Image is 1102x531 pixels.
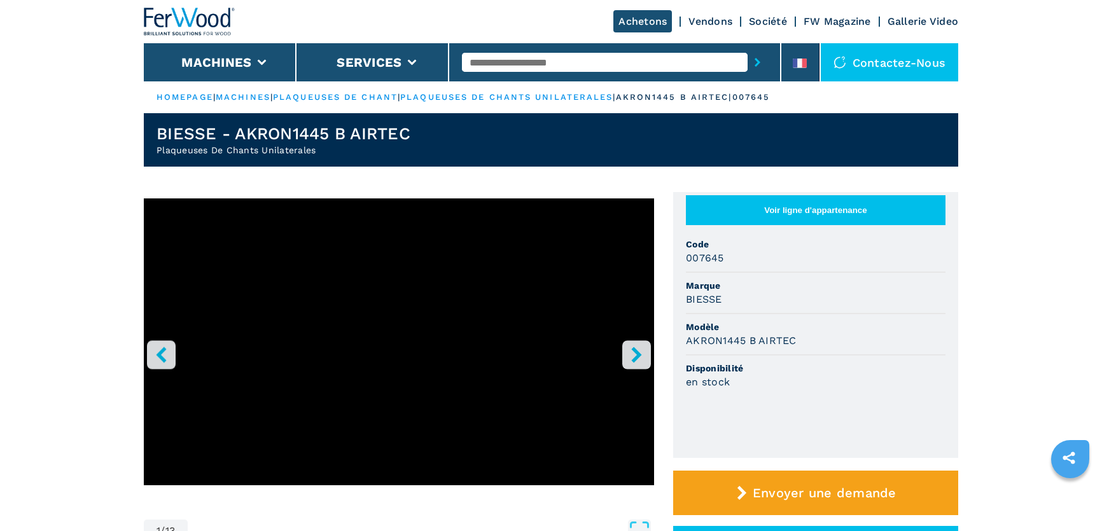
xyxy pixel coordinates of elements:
[686,292,722,307] h3: BIESSE
[753,485,896,500] span: Envoyer une demande
[732,92,771,103] p: 007645
[686,321,945,333] span: Modèle
[181,55,251,70] button: Machines
[157,92,213,102] a: HOMEPAGE
[157,144,410,156] h2: Plaqueuses De Chants Unilaterales
[673,471,958,515] button: Envoyer une demande
[398,92,400,102] span: |
[1053,442,1085,474] a: sharethis
[833,56,846,69] img: Contactez-nous
[686,279,945,292] span: Marque
[273,92,398,102] a: plaqueuses de chant
[888,15,959,27] a: Gallerie Video
[216,92,270,102] a: machines
[337,55,401,70] button: Services
[821,43,959,81] div: Contactez-nous
[613,92,615,102] span: |
[213,92,216,102] span: |
[686,251,724,265] h3: 007645
[622,340,651,369] button: right-button
[686,195,945,225] button: Voir ligne d'appartenance
[686,333,797,348] h3: AKRON1445 B AIRTEC
[147,340,176,369] button: left-button
[270,92,273,102] span: |
[613,10,672,32] a: Achetons
[400,92,613,102] a: plaqueuses de chants unilaterales
[144,198,654,485] iframe: Bordatrice singoli in azione - BIESSE AKRON1445 B AIRTEC - Ferwoodgroup - 007645
[686,375,730,389] h3: en stock
[1048,474,1092,521] iframe: Chat
[616,92,732,103] p: akron1445 b airtec |
[749,15,787,27] a: Société
[748,48,767,77] button: submit-button
[804,15,871,27] a: FW Magazine
[144,198,654,507] div: Go to Slide 1
[686,238,945,251] span: Code
[688,15,732,27] a: Vendons
[686,362,945,375] span: Disponibilité
[144,8,235,36] img: Ferwood
[157,123,410,144] h1: BIESSE - AKRON1445 B AIRTEC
